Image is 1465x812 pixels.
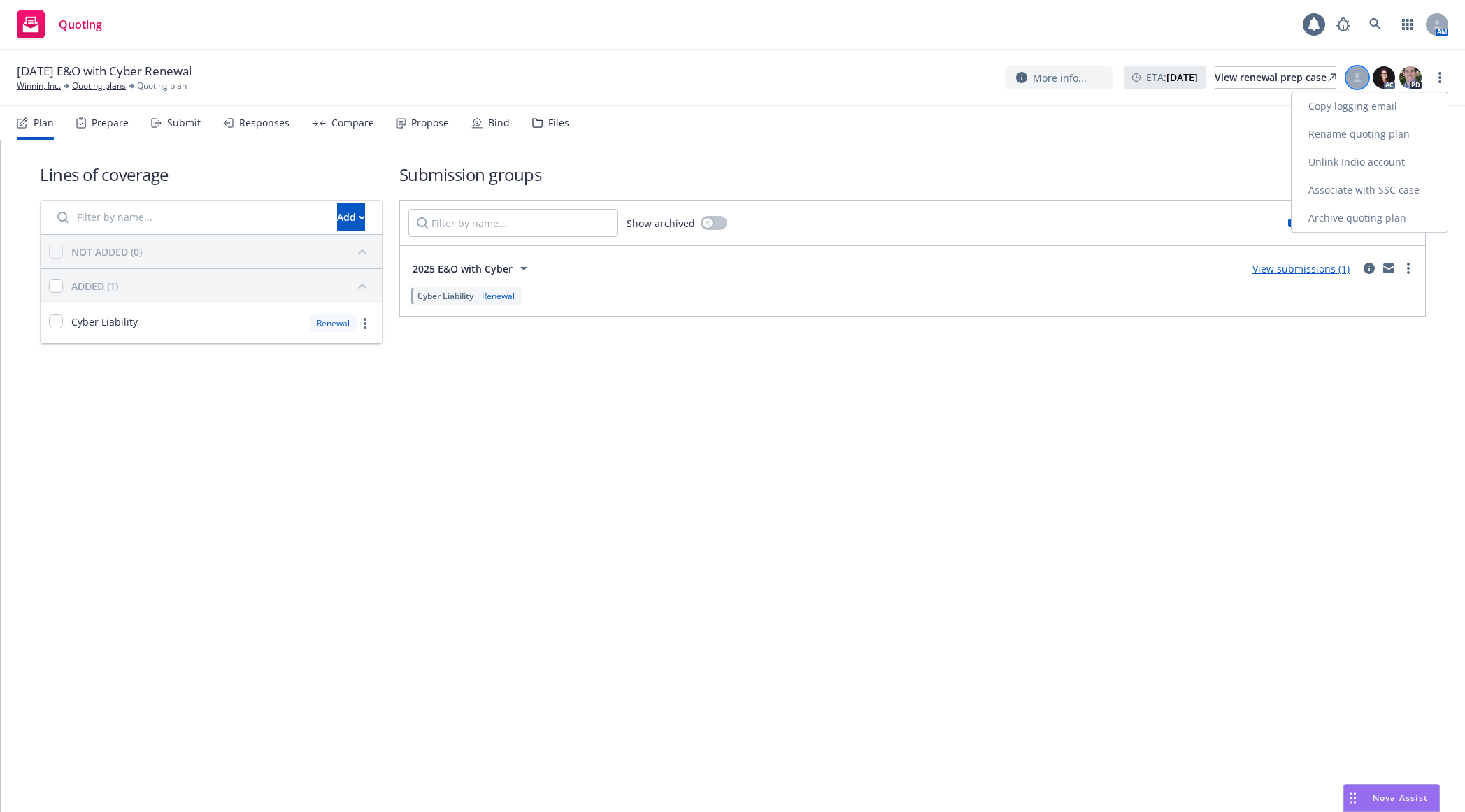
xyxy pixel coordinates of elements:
div: Responses [239,117,290,129]
span: Quoting [59,19,102,30]
a: Winnin, Inc. [17,80,61,92]
a: Rename quoting plan [1292,120,1448,148]
a: mail [1380,260,1397,277]
div: Renewal [310,314,357,332]
button: Add [337,203,365,231]
div: NOT ADDED (0) [71,245,142,259]
span: 2025 E&O with Cyber [413,261,513,276]
a: Switch app [1394,10,1422,38]
span: Cyber Liability [71,314,138,329]
div: Limits added [1288,217,1352,229]
div: Plan [34,117,54,129]
a: Quoting [11,5,108,44]
div: Compare [331,117,374,129]
div: Submit [167,117,201,129]
img: photo [1373,66,1395,89]
span: Show archived [627,216,695,231]
button: More info... [1005,66,1113,89]
button: Nova Assist [1343,784,1440,812]
div: Renewal [479,290,517,302]
span: ETA : [1146,70,1198,85]
a: Associate with SSC case [1292,176,1448,204]
div: View renewal prep case [1215,67,1336,88]
a: View renewal prep case [1215,66,1336,89]
button: 2025 E&O with Cyber [408,254,536,282]
a: more [1400,260,1417,277]
span: More info... [1033,71,1087,85]
span: Nova Assist [1373,792,1428,804]
div: Add [337,204,365,231]
button: ADDED (1) [71,275,373,297]
span: Cyber Liability [417,290,473,302]
button: NOT ADDED (0) [71,240,373,263]
a: Report a Bug [1329,10,1357,38]
input: Filter by name... [408,209,618,237]
div: Drag to move [1344,785,1362,811]
h1: Lines of coverage [40,163,383,186]
div: Bind [488,117,510,129]
input: Filter by name... [49,203,329,231]
a: more [357,315,373,332]
img: photo [1399,66,1422,89]
h1: Submission groups [399,163,1427,186]
a: Unlink Indio account [1292,148,1448,176]
a: circleInformation [1361,260,1378,277]
a: more [1431,69,1448,86]
div: ADDED (1) [71,279,118,293]
a: Copy logging email [1292,92,1448,120]
span: Quoting plan [137,80,187,92]
a: Quoting plans [72,80,126,92]
span: [DATE] E&O with Cyber Renewal [17,63,192,80]
a: Archive quoting plan [1292,204,1448,232]
strong: [DATE] [1166,71,1198,84]
div: Files [548,117,569,129]
div: Propose [411,117,449,129]
a: Search [1362,10,1389,38]
a: View submissions (1) [1252,262,1350,275]
div: Prepare [92,117,129,129]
